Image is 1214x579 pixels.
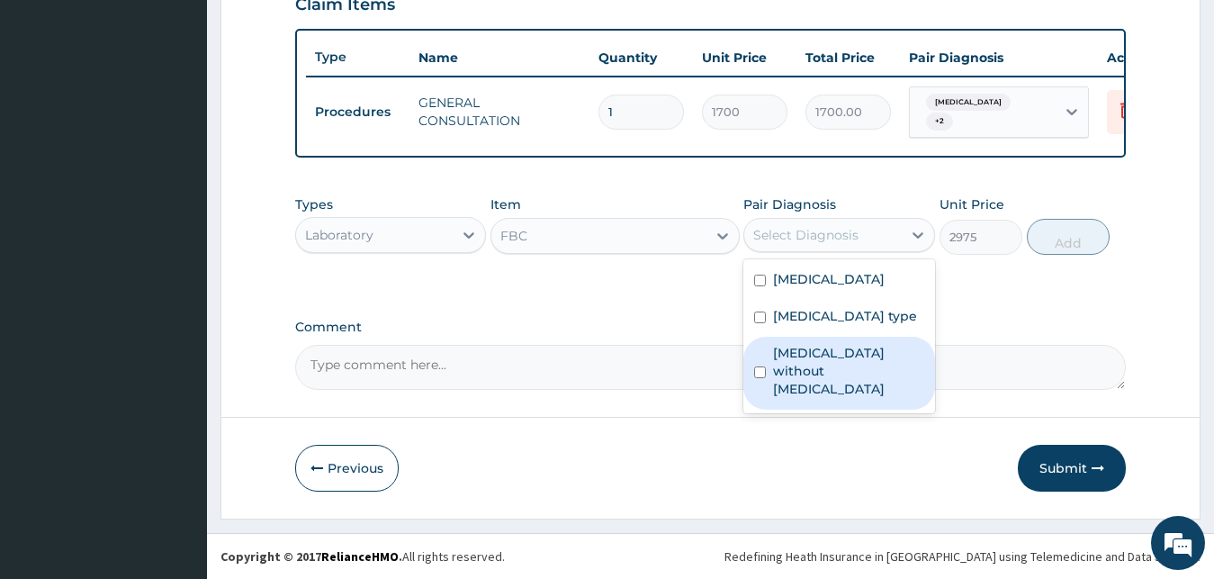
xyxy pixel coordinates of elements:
a: RelianceHMO [321,548,399,565]
label: Pair Diagnosis [743,195,836,213]
th: Type [306,41,409,74]
label: [MEDICAL_DATA] type [773,307,917,325]
th: Pair Diagnosis [900,40,1098,76]
div: Minimize live chat window [295,9,338,52]
div: FBC [500,227,527,245]
footer: All rights reserved. [207,533,1214,579]
button: Previous [295,445,399,492]
label: Comment [295,320,1127,335]
th: Total Price [796,40,900,76]
span: We're online! [104,175,248,357]
label: Types [295,197,333,213]
td: Procedures [306,95,409,129]
div: Select Diagnosis [753,226,859,244]
th: Unit Price [693,40,796,76]
label: [MEDICAL_DATA] [773,270,885,288]
label: Unit Price [940,195,1004,213]
div: Chat with us now [94,101,302,124]
label: Item [490,195,521,213]
th: Actions [1098,40,1188,76]
textarea: Type your message and hit 'Enter' [9,387,343,450]
span: + 2 [926,113,953,131]
th: Name [409,40,589,76]
th: Quantity [589,40,693,76]
div: Laboratory [305,226,373,244]
img: d_794563401_company_1708531726252_794563401 [33,90,73,135]
td: GENERAL CONSULTATION [409,85,589,139]
button: Add [1027,219,1110,255]
button: Submit [1018,445,1126,492]
label: [MEDICAL_DATA] without [MEDICAL_DATA] [773,344,924,398]
span: [MEDICAL_DATA] [926,94,1011,112]
div: Redefining Heath Insurance in [GEOGRAPHIC_DATA] using Telemedicine and Data Science! [724,547,1201,565]
strong: Copyright © 2017 . [220,548,402,565]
